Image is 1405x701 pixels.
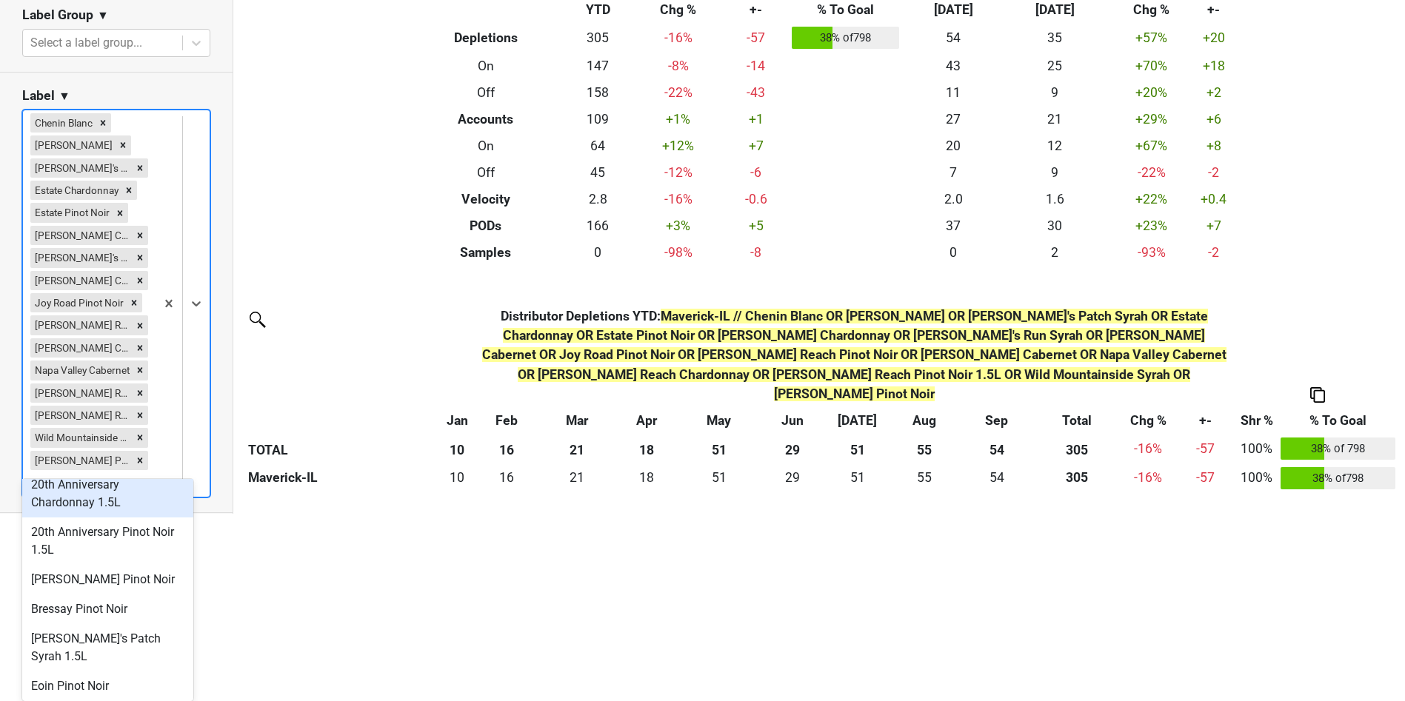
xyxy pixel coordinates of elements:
[1004,186,1106,212] td: 1.6
[30,383,132,403] div: [PERSON_NAME] Reach Chardonnay
[132,158,148,178] div: Remove Eddie's Patch Syrah
[1236,434,1278,463] td: 100%
[684,468,754,487] div: 51
[964,468,1029,487] div: 54
[22,517,193,565] div: 20th Anniversary Pinot Noir 1.5L
[633,212,724,239] td: +3 %
[564,79,633,106] td: 158
[59,87,70,105] span: ▼
[121,181,137,200] div: Remove Estate Chardonnay
[408,212,564,239] th: PODs
[1004,239,1106,266] td: 2
[408,186,564,212] th: Velocity
[1004,24,1106,53] td: 35
[680,463,758,493] td: 51.334
[1004,106,1106,133] td: 21
[408,239,564,266] th: Samples
[633,239,724,266] td: -98 %
[831,468,884,487] div: 51
[408,106,564,133] th: Accounts
[902,159,1004,186] td: 7
[961,463,1032,493] td: 54.001
[1175,407,1235,434] th: +-: activate to sort column ascending
[633,106,724,133] td: +1 %
[30,158,132,178] div: [PERSON_NAME]'s Patch Syrah
[613,407,680,434] th: Apr: activate to sort column ascending
[132,406,148,425] div: Remove Wester Reach Pinot Noir 1.5L
[408,79,564,106] th: Off
[891,468,958,487] div: 55
[902,24,1004,53] td: 54
[22,7,93,23] h3: Label Group
[902,79,1004,106] td: 11
[887,463,961,493] td: 55.165
[1197,79,1230,106] td: +2
[902,186,1004,212] td: 2.0
[1236,407,1278,434] th: Shr %: activate to sort column ascending
[1004,212,1106,239] td: 30
[564,106,633,133] td: 109
[473,303,1236,408] th: Distributor Depletions YTD :
[1032,434,1121,463] th: 305
[30,315,132,335] div: [PERSON_NAME] Reach Pinot Noir
[887,407,961,434] th: Aug: activate to sort column ascending
[22,470,193,517] div: 20th Anniversary Chardonnay 1.5L
[902,53,1004,79] td: 43
[961,407,1032,434] th: Sep: activate to sort column ascending
[482,309,1227,402] span: Maverick-IL // Chenin Blanc OR [PERSON_NAME] OR [PERSON_NAME]'s Patch Syrah OR Estate Chardonnay ...
[132,360,148,380] div: Remove Napa Valley Cabernet
[613,463,680,493] td: 17.5
[1106,212,1197,239] td: +23 %
[724,212,789,239] td: +5
[902,106,1004,133] td: 27
[961,434,1032,463] th: 54
[97,7,109,24] span: ▼
[30,406,132,425] div: [PERSON_NAME] Reach Pinot Noir 1.5L
[827,463,887,493] td: 50.667
[30,248,132,267] div: [PERSON_NAME]'s Run Syrah
[1106,106,1197,133] td: +29 %
[473,407,541,434] th: Feb: activate to sort column ascending
[132,226,148,245] div: Remove Isobel Heintz Chardonnay
[1106,79,1197,106] td: +20 %
[22,671,193,701] div: Eoin Pinot Noir
[902,212,1004,239] td: 37
[1106,186,1197,212] td: +22 %
[22,565,193,594] div: [PERSON_NAME] Pinot Noir
[564,133,633,159] td: 64
[761,468,824,487] div: 29
[617,468,676,487] div: 18
[1036,468,1118,487] div: 305
[132,428,148,447] div: Remove Wild Mountainside Syrah
[1310,387,1325,403] img: Copy to clipboard
[564,24,633,53] td: 305
[126,293,142,312] div: Remove Joy Road Pinot Noir
[473,434,541,463] th: 16
[442,434,473,463] th: 10
[132,451,148,470] div: Remove Finn Pinot Noir
[1197,159,1230,186] td: -2
[22,594,193,624] div: Bressay Pinot Noir
[633,133,724,159] td: +12 %
[564,159,633,186] td: 45
[680,434,758,463] th: 51
[408,53,564,79] th: On
[724,24,789,53] td: -57
[1197,212,1230,239] td: +7
[244,306,268,330] img: filter
[633,24,724,53] td: -16 %
[724,53,789,79] td: -14
[1121,463,1176,493] td: -16 %
[132,248,148,267] div: Remove Jack Robert's Run Syrah
[132,383,148,403] div: Remove Wester Reach Chardonnay
[132,338,148,358] div: Remove Montecillo Cabernet
[408,133,564,159] th: On
[1004,133,1106,159] td: 12
[541,407,614,434] th: Mar: activate to sort column ascending
[408,159,564,186] th: Off
[1179,468,1232,487] div: -57
[544,468,610,487] div: 21
[1197,186,1230,212] td: +0.4
[541,434,614,463] th: 21
[1197,239,1230,266] td: -2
